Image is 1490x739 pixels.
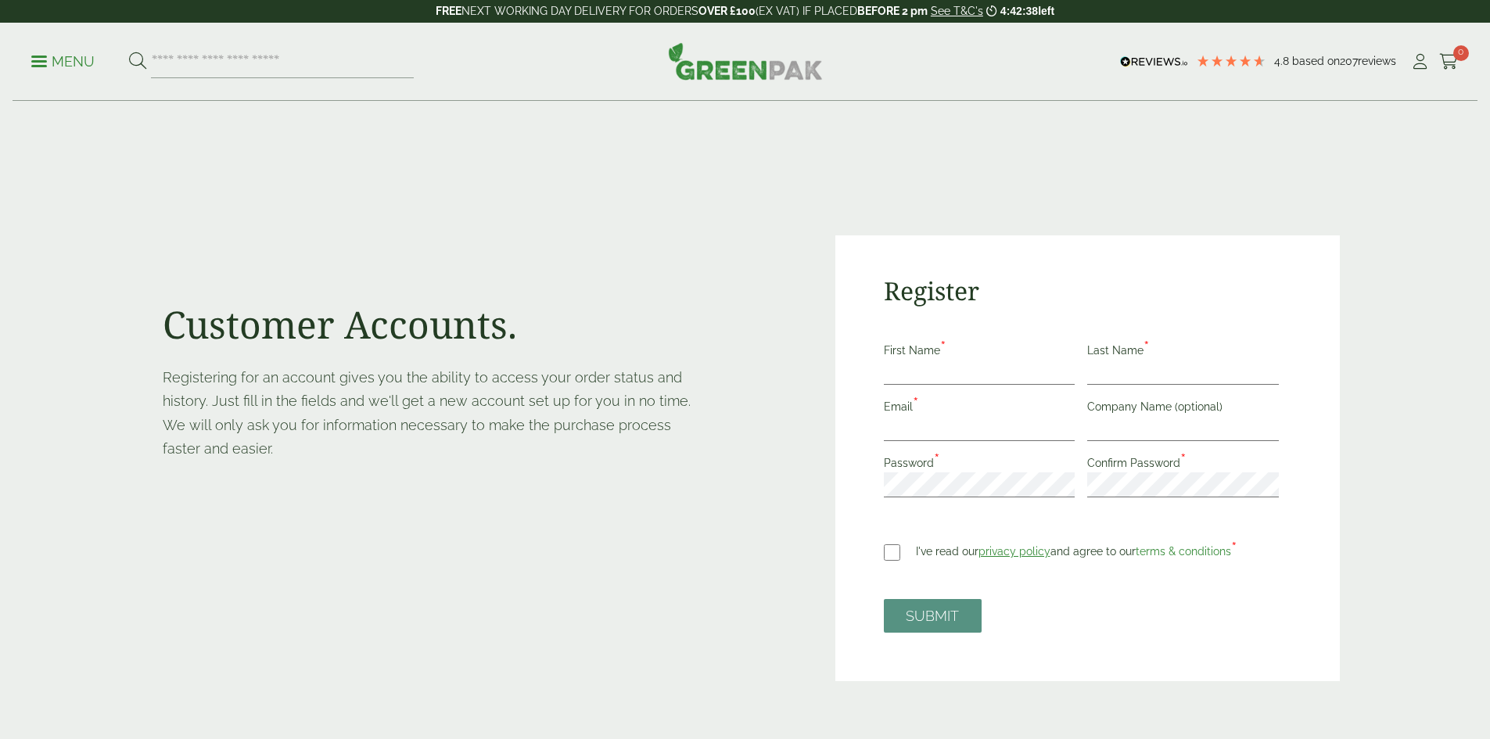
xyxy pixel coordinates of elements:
label: Confirm Password [1087,457,1193,474]
span: Based on [1292,55,1340,67]
img: GreenPak Supplies [668,42,823,80]
a: Menu [31,52,95,68]
label: Password [884,457,946,474]
abbr: required [1231,537,1237,560]
span: left [1038,5,1054,17]
p: Menu [31,52,95,71]
i: Cart [1439,54,1459,70]
strong: FREE [436,5,461,17]
abbr: required [940,336,946,359]
label: First Name [884,344,953,361]
span: 4:42:38 [1000,5,1038,17]
h1: Customer Accounts. [163,302,691,347]
abbr: required [1180,449,1187,472]
span: 0 [1453,45,1469,61]
p: Registering for an account gives you the ability to access your order status and history. Just fi... [163,366,691,461]
strong: OVER £100 [698,5,756,17]
i: My Account [1410,54,1430,70]
a: 0 [1439,50,1459,74]
label: Email [884,400,925,418]
label: I've read our and agree to our [916,535,1237,563]
span: 4.8 [1274,55,1292,67]
span: 207 [1340,55,1358,67]
h2: Register [884,276,1291,306]
button: SUBMIT [884,599,982,633]
img: REVIEWS.io [1120,56,1188,67]
strong: BEFORE 2 pm [857,5,928,17]
span: reviews [1358,55,1396,67]
abbr: required [934,449,940,472]
abbr: required [913,393,919,415]
span: terms & conditions [1136,545,1231,558]
span: privacy policy [978,545,1050,558]
abbr: required [1144,336,1150,359]
label: Company Name (optional) [1087,400,1229,418]
div: 4.79 Stars [1196,54,1266,68]
a: See T&C's [931,5,983,17]
label: Last Name [1087,344,1156,361]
